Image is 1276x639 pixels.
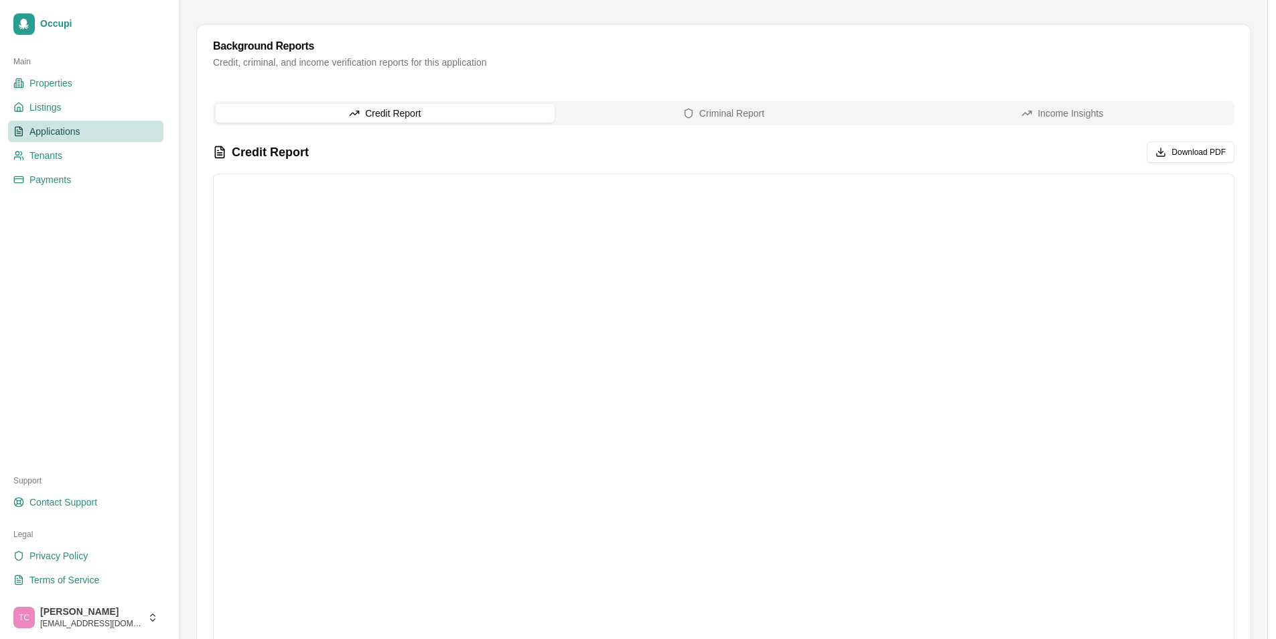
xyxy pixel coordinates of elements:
a: Occupi [8,8,163,40]
div: Credit, criminal, and income verification reports for this application [213,56,1234,69]
button: Criminal Report [555,104,894,123]
span: Properties [29,76,72,90]
button: Download PDF [1147,141,1234,163]
span: Privacy Policy [29,549,88,563]
button: Credit Report [216,104,555,123]
img: Trudy Childers [13,607,35,628]
a: Listings [8,97,163,118]
span: Occupi [40,18,158,30]
a: Payments [8,169,163,190]
span: Applications [29,125,80,138]
a: Terms of Service [8,569,163,591]
span: [EMAIL_ADDRESS][DOMAIN_NAME] [40,618,142,629]
span: [PERSON_NAME] [40,606,142,618]
span: Payments [29,173,71,186]
h3: Credit Report [213,143,309,162]
span: Tenants [29,149,62,162]
span: Listings [29,101,61,114]
span: Terms of Service [29,573,99,587]
a: Applications [8,121,163,142]
a: Tenants [8,145,163,166]
a: Properties [8,72,163,94]
div: Main [8,51,163,72]
a: Privacy Policy [8,545,163,567]
button: Trudy Childers[PERSON_NAME][EMAIL_ADDRESS][DOMAIN_NAME] [8,601,163,634]
button: Income Insights [893,104,1232,123]
span: Contact Support [29,496,97,509]
a: Contact Support [8,491,163,513]
div: Support [8,470,163,491]
div: Legal [8,524,163,545]
div: Background Reports [213,41,1234,52]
